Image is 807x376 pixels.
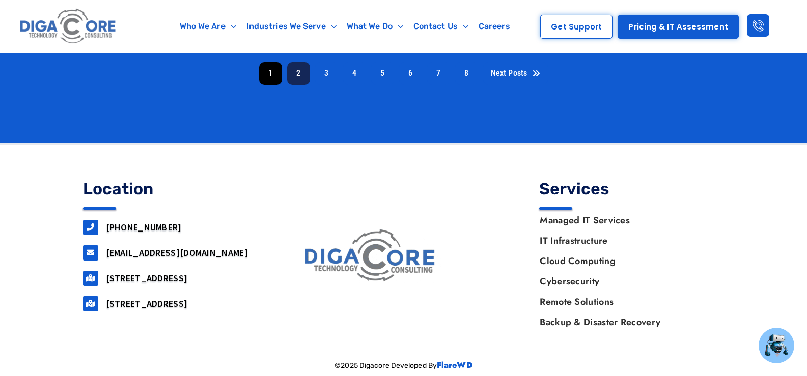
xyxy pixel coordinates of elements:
[343,62,366,85] a: 4
[530,312,724,332] a: Backup & Disaster Recovery
[287,62,310,85] a: 2
[455,62,478,85] a: 8
[540,15,613,39] a: Get Support
[437,359,472,371] a: FlareWD
[106,221,182,233] a: [PHONE_NUMBER]
[301,226,441,287] img: digacore logo
[399,62,422,85] a: 6
[78,358,730,373] p: ©2025 Digacore Developed By
[83,245,98,261] a: support@digacore.com
[106,247,248,258] a: [EMAIL_ADDRESS][DOMAIN_NAME]
[427,62,450,85] a: 7
[530,292,724,312] a: Remote Solutions
[106,272,188,284] a: [STREET_ADDRESS]
[530,210,724,332] nav: Menu
[530,210,724,230] a: Managed IT Services
[83,220,98,235] a: 732-646-5725
[241,15,342,38] a: Industries We Serve
[618,15,738,39] a: Pricing & IT Assessment
[474,15,515,38] a: Careers
[408,15,474,38] a: Contact Us
[342,15,408,38] a: What We Do
[83,271,98,286] a: 160 airport road, Suite 201, Lakewood, NJ, 08701
[483,62,548,85] a: Next Posts
[83,296,98,311] a: 2917 Penn Forest Blvd, Roanoke, VA 24018
[530,271,724,292] a: Cybersecurity
[530,251,724,271] a: Cloud Computing
[161,15,528,38] nav: Menu
[628,23,728,31] span: Pricing & IT Assessment
[551,23,602,31] span: Get Support
[175,15,241,38] a: Who We Are
[315,62,338,85] a: 3
[106,298,188,309] a: [STREET_ADDRESS]
[371,62,394,85] a: 5
[83,181,268,197] h4: Location
[17,5,119,48] img: Digacore logo 1
[259,62,282,85] span: 1
[539,181,725,197] h4: Services
[530,230,724,251] a: IT Infrastructure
